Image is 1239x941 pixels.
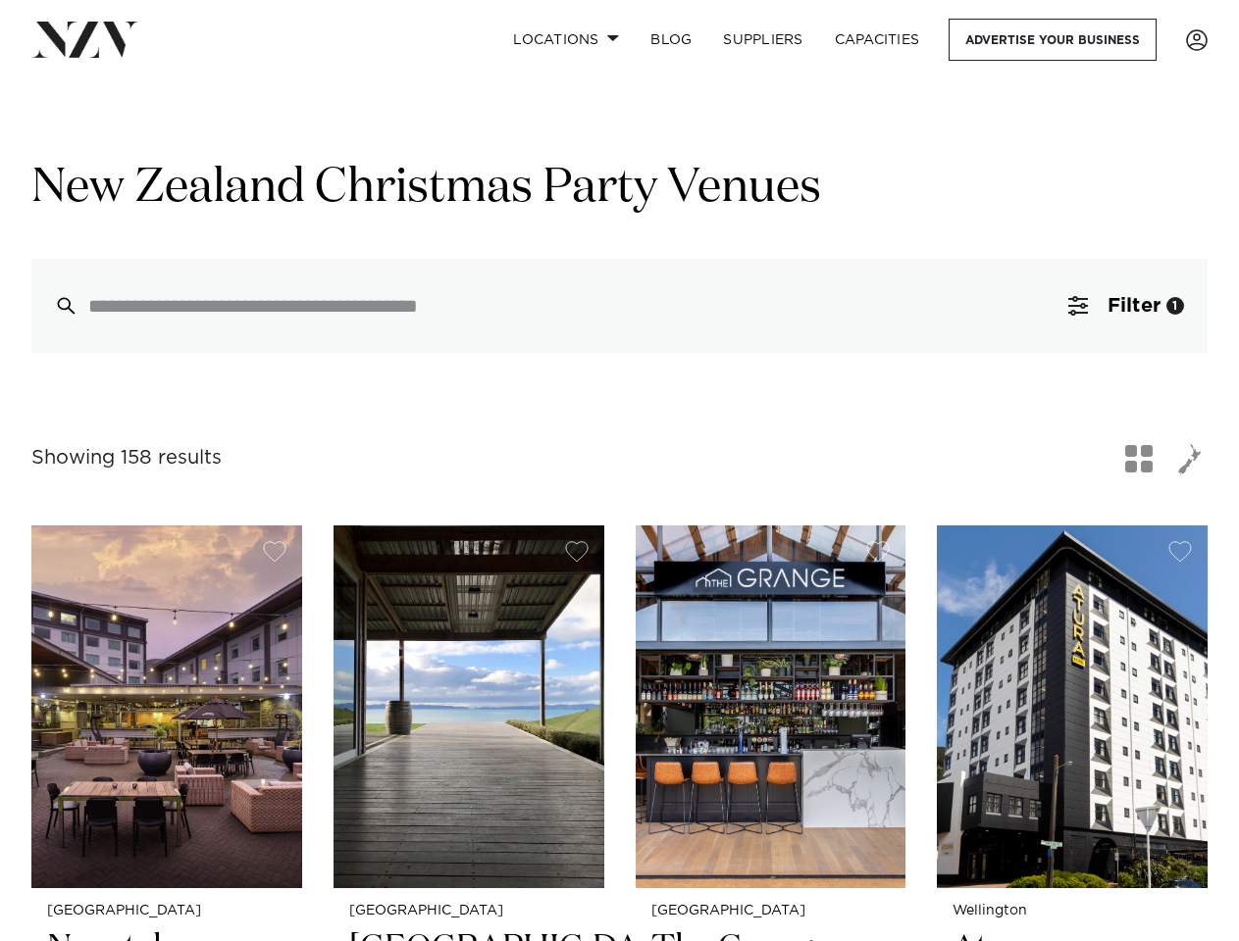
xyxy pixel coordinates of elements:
a: Capacities [819,19,936,61]
span: Filter [1108,296,1161,316]
div: 1 [1166,297,1184,315]
a: BLOG [635,19,707,61]
img: nzv-logo.png [31,22,138,57]
a: SUPPLIERS [707,19,818,61]
a: Advertise your business [949,19,1157,61]
a: Locations [497,19,635,61]
div: Showing 158 results [31,443,222,473]
h1: New Zealand Christmas Party Venues [31,158,1208,220]
small: [GEOGRAPHIC_DATA] [349,904,589,918]
small: [GEOGRAPHIC_DATA] [47,904,286,918]
small: Wellington [953,904,1192,918]
small: [GEOGRAPHIC_DATA] [651,904,891,918]
button: Filter1 [1045,259,1208,353]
